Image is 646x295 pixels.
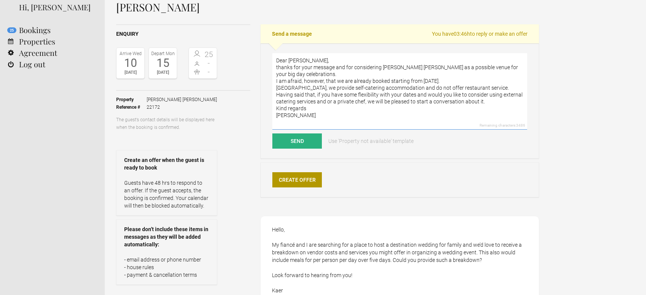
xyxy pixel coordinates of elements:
div: Depart Mon [151,50,175,57]
div: [DATE] [151,69,175,76]
div: [DATE] [118,69,142,76]
h2: Send a message [261,24,539,43]
div: 15 [151,57,175,69]
flynt-notification-badge: 25 [7,27,16,33]
span: [PERSON_NAME] [PERSON_NAME] [147,96,217,103]
a: Use 'Property not available' template [323,133,419,149]
div: 10 [118,57,142,69]
strong: Reference # [116,103,147,111]
strong: Create an offer when the guest is ready to book [124,156,209,171]
flynt-countdown: 03:46h [454,31,470,37]
span: 25 [203,51,215,58]
span: - [203,68,215,76]
span: - [203,59,215,67]
h1: [PERSON_NAME] [116,2,539,13]
p: - email address or phone number - house rules - payment & cancellation terms [124,256,209,279]
strong: Please don’t include these items in messages as they will be added automatically: [124,225,209,248]
strong: Property [116,96,147,103]
h2: Enquiry [116,30,250,38]
span: 22172 [147,103,217,111]
button: Send [272,133,322,149]
a: Create Offer [272,172,322,187]
p: Guests have 48 hrs to respond to an offer. If the guest accepts, the booking is confirmed. Your c... [124,179,209,209]
p: The guest’s contact details will be displayed here when the booking is confirmed. [116,116,217,131]
div: Hi, [PERSON_NAME] [19,2,93,13]
div: Arrive Wed [118,50,142,57]
span: You have to reply or make an offer [432,30,528,38]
